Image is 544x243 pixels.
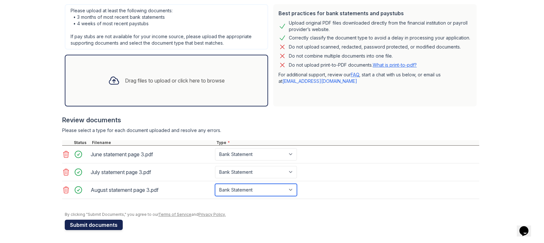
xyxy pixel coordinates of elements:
iframe: chat widget [517,217,538,237]
div: Do not combine multiple documents into one file. [289,52,393,60]
a: FAQ [351,72,359,77]
div: July statement page 3.pdf [91,167,212,177]
p: Do not upload print-to-PDF documents. [289,62,417,68]
div: Status [73,140,91,145]
a: [EMAIL_ADDRESS][DOMAIN_NAME] [282,78,357,84]
div: Best practices for bank statements and paystubs [278,9,471,17]
div: Please upload at least the following documents: • 3 months of most recent bank statements • 4 wee... [65,4,268,50]
div: Type [215,140,479,145]
div: Review documents [62,116,479,125]
div: June statement page 3.pdf [91,149,212,160]
a: What is print-to-pdf? [373,62,417,68]
div: By clicking "Submit Documents," you agree to our and [65,212,479,217]
div: Upload original PDF files downloaded directly from the financial institution or payroll provider’... [289,20,471,33]
div: Correctly classify the document type to avoid a delay in processing your application. [289,34,470,42]
a: Privacy Policy. [198,212,226,217]
button: Submit documents [65,220,123,230]
p: For additional support, review our , start a chat with us below, or email us at [278,72,471,84]
div: Filename [91,140,215,145]
div: Please select a type for each document uploaded and resolve any errors. [62,127,479,134]
div: Do not upload scanned, redacted, password protected, or modified documents. [289,43,461,51]
div: Drag files to upload or click here to browse [125,77,225,84]
a: Terms of Service [158,212,191,217]
div: August statement page 3.pdf [91,185,212,195]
